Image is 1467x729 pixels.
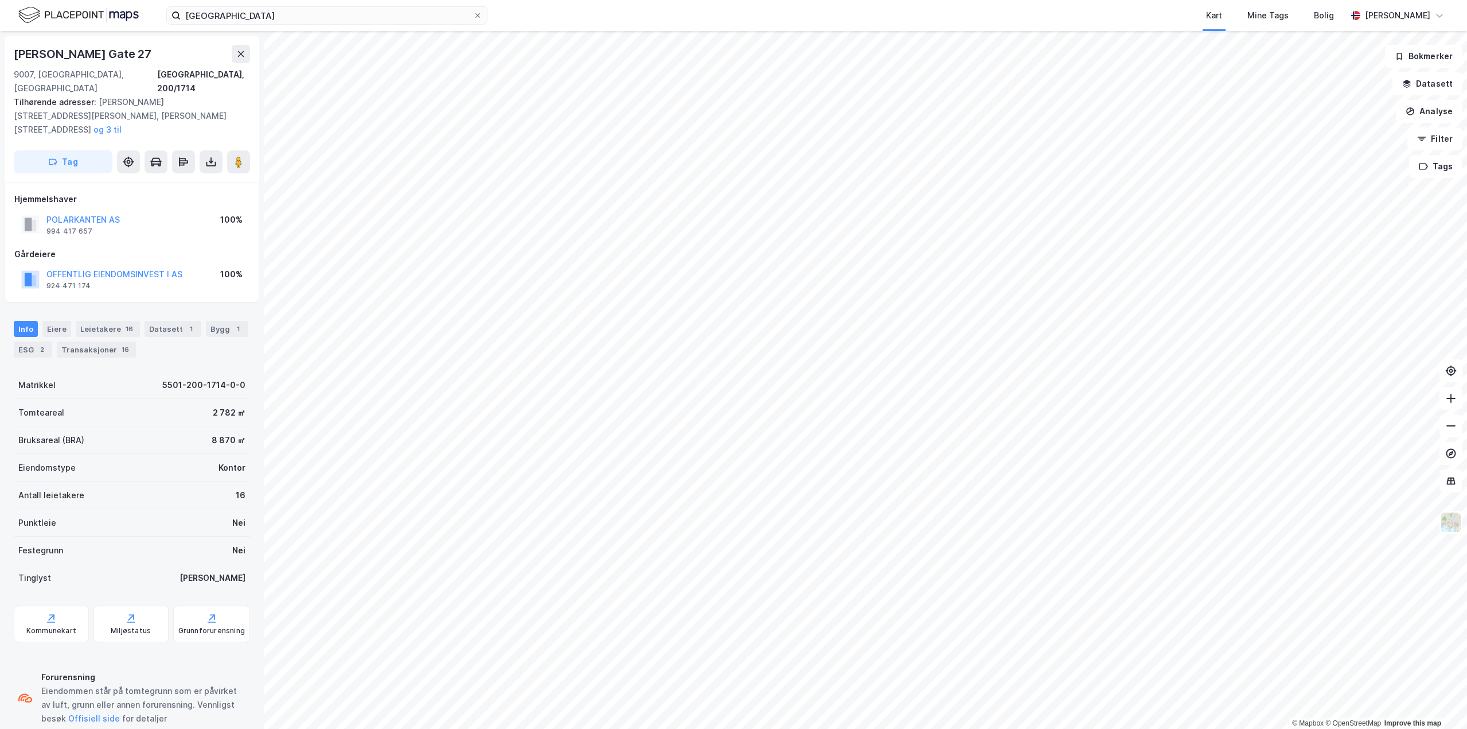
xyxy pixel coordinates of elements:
[14,150,112,173] button: Tag
[14,321,38,337] div: Info
[1410,674,1467,729] iframe: Chat Widget
[57,342,136,358] div: Transaksjoner
[123,323,135,335] div: 16
[111,626,151,635] div: Miljøstatus
[220,213,243,227] div: 100%
[18,516,56,530] div: Punktleie
[14,247,249,261] div: Gårdeiere
[42,321,71,337] div: Eiere
[41,670,245,684] div: Forurensning
[18,571,51,585] div: Tinglyst
[157,68,250,95] div: [GEOGRAPHIC_DATA], 200/1714
[145,321,201,337] div: Datasett
[1247,9,1289,22] div: Mine Tags
[1325,719,1381,727] a: OpenStreetMap
[180,571,245,585] div: [PERSON_NAME]
[119,344,131,355] div: 16
[41,684,245,726] div: Eiendommen står på tomtegrunn som er påvirket av luft, grunn eller annen forurensning. Vennligst ...
[1385,45,1462,68] button: Bokmerker
[18,544,63,557] div: Festegrunn
[18,433,84,447] div: Bruksareal (BRA)
[46,227,92,236] div: 994 417 657
[1392,72,1462,95] button: Datasett
[232,516,245,530] div: Nei
[18,488,84,502] div: Antall leietakere
[14,192,249,206] div: Hjemmelshaver
[1314,9,1334,22] div: Bolig
[220,267,243,281] div: 100%
[14,342,52,358] div: ESG
[185,323,197,335] div: 1
[14,68,157,95] div: 9007, [GEOGRAPHIC_DATA], [GEOGRAPHIC_DATA]
[1409,155,1462,178] button: Tags
[213,406,245,420] div: 2 782 ㎡
[162,378,245,392] div: 5501-200-1714-0-0
[1440,511,1462,533] img: Z
[18,406,64,420] div: Tomteareal
[1396,100,1462,123] button: Analyse
[1365,9,1430,22] div: [PERSON_NAME]
[1292,719,1324,727] a: Mapbox
[18,461,76,475] div: Eiendomstype
[1407,127,1462,150] button: Filter
[206,321,248,337] div: Bygg
[46,281,91,290] div: 924 471 174
[1206,9,1222,22] div: Kart
[212,433,245,447] div: 8 870 ㎡
[181,7,473,24] input: Søk på adresse, matrikkel, gårdeiere, leietakere eller personer
[18,378,56,392] div: Matrikkel
[14,97,99,107] span: Tilhørende adresser:
[232,544,245,557] div: Nei
[232,323,244,335] div: 1
[1384,719,1441,727] a: Improve this map
[76,321,140,337] div: Leietakere
[14,95,241,137] div: [PERSON_NAME] [STREET_ADDRESS][PERSON_NAME], [PERSON_NAME][STREET_ADDRESS]
[26,626,76,635] div: Kommunekart
[1410,674,1467,729] div: Kontrollprogram for chat
[178,626,245,635] div: Grunnforurensning
[18,5,139,25] img: logo.f888ab2527a4732fd821a326f86c7f29.svg
[219,461,245,475] div: Kontor
[14,45,154,63] div: [PERSON_NAME] Gate 27
[36,344,48,355] div: 2
[236,488,245,502] div: 16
